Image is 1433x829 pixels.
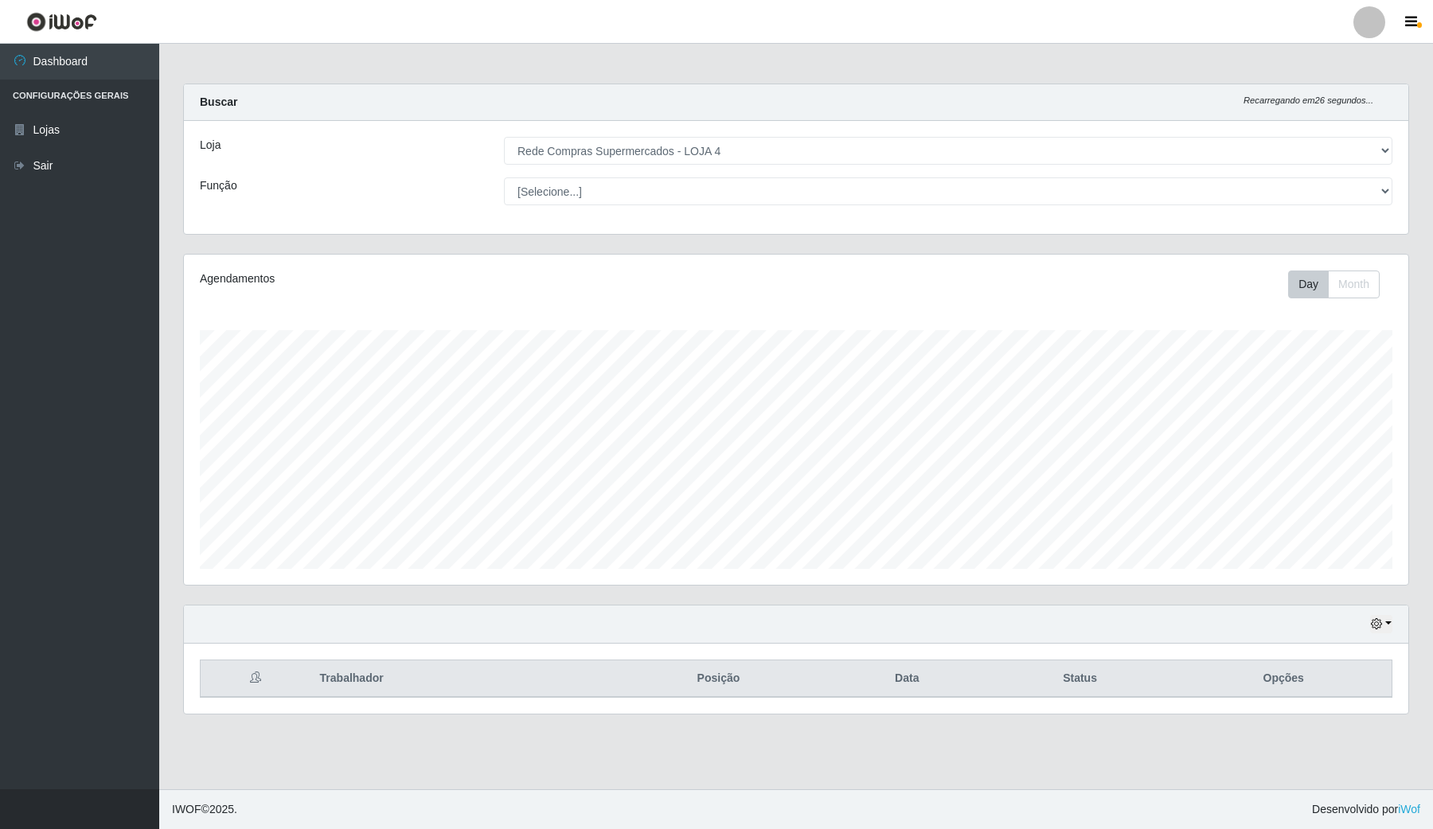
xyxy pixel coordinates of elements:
th: Data [830,660,985,698]
img: CoreUI Logo [26,12,97,32]
div: Toolbar with button groups [1288,270,1392,298]
th: Status [985,660,1176,698]
th: Trabalhador [310,660,608,698]
div: First group [1288,270,1380,298]
th: Opções [1175,660,1392,698]
span: Desenvolvido por [1312,801,1420,818]
th: Posição [607,660,830,698]
i: Recarregando em 26 segundos... [1244,95,1373,105]
a: iWof [1398,803,1420,815]
div: Agendamentos [200,270,683,287]
span: © 2025 . [172,801,237,818]
strong: Buscar [200,95,237,108]
label: Função [200,177,237,194]
button: Day [1288,270,1329,298]
button: Month [1328,270,1380,298]
span: IWOF [172,803,201,815]
label: Loja [200,137,221,154]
